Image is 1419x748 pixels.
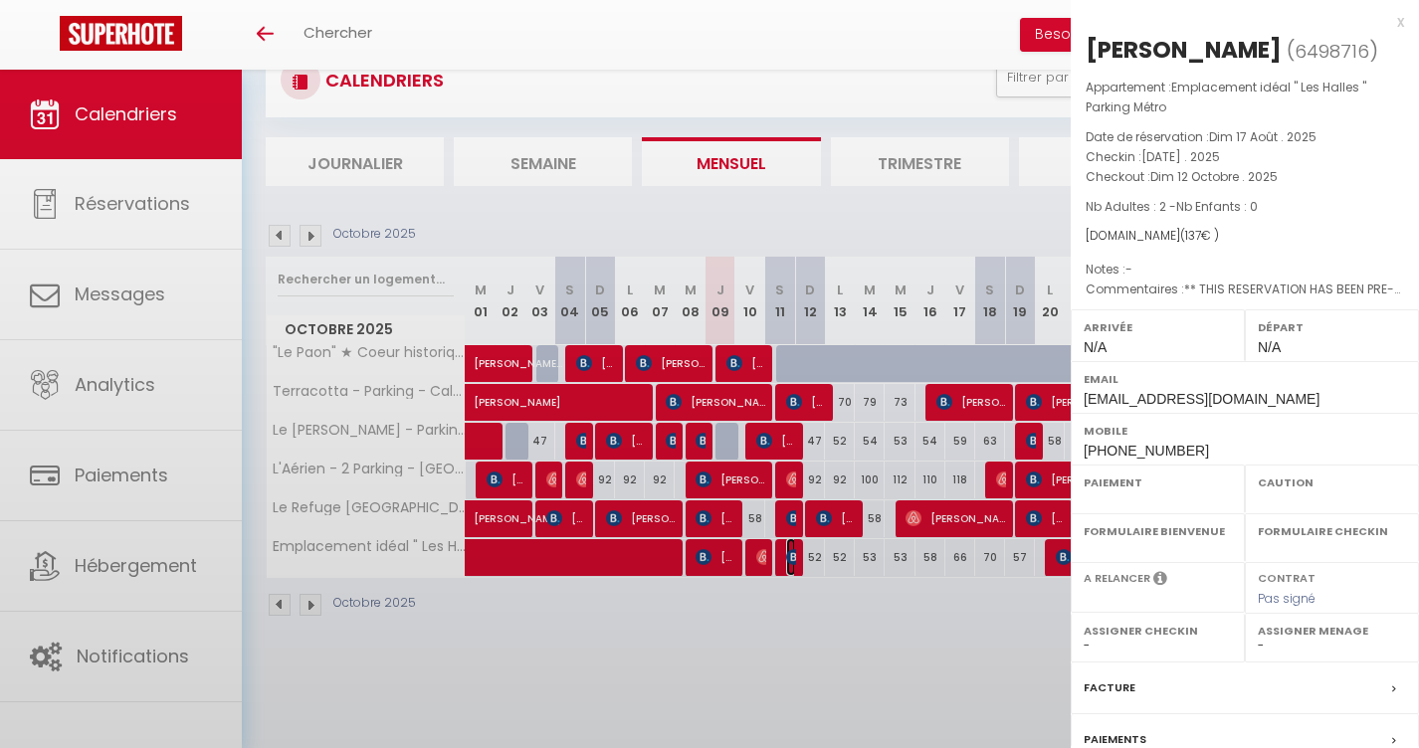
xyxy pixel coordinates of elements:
[1084,677,1135,698] label: Facture
[1084,391,1319,407] span: [EMAIL_ADDRESS][DOMAIN_NAME]
[1295,39,1369,64] span: 6498716
[1287,37,1378,65] span: ( )
[1086,260,1404,280] p: Notes :
[1258,472,1406,492] label: Caution
[1086,78,1404,117] p: Appartement :
[1185,227,1201,244] span: 137
[1084,339,1107,355] span: N/A
[1176,198,1258,215] span: Nb Enfants : 0
[1084,570,1150,587] label: A relancer
[1086,198,1258,215] span: Nb Adultes : 2 -
[1086,147,1404,167] p: Checkin :
[1258,590,1316,607] span: Pas signé
[1084,521,1232,541] label: Formulaire Bienvenue
[1258,570,1316,583] label: Contrat
[1071,10,1404,34] div: x
[1141,148,1220,165] span: [DATE] . 2025
[1153,570,1167,592] i: Sélectionner OUI si vous souhaiter envoyer les séquences de messages post-checkout
[1258,339,1281,355] span: N/A
[1258,621,1406,641] label: Assigner Menage
[1086,280,1404,299] p: Commentaires :
[1086,79,1366,115] span: Emplacement idéal " Les Halles " Parking Métro
[1084,443,1209,459] span: [PHONE_NUMBER]
[1084,621,1232,641] label: Assigner Checkin
[1084,421,1406,441] label: Mobile
[1086,227,1404,246] div: [DOMAIN_NAME]
[1150,168,1278,185] span: Dim 12 Octobre . 2025
[1084,317,1232,337] label: Arrivée
[1084,369,1406,389] label: Email
[1258,317,1406,337] label: Départ
[1086,127,1404,147] p: Date de réservation :
[1258,521,1406,541] label: Formulaire Checkin
[1209,128,1317,145] span: Dim 17 Août . 2025
[1086,167,1404,187] p: Checkout :
[1084,472,1232,492] label: Paiement
[1180,227,1219,244] span: ( € )
[1125,261,1132,278] span: -
[1086,34,1282,66] div: [PERSON_NAME]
